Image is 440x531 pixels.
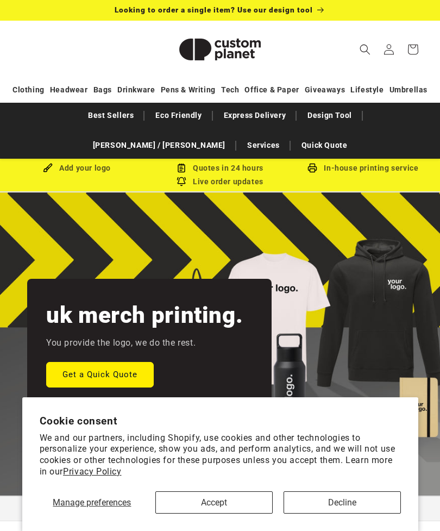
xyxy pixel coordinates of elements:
[40,491,145,514] button: Manage preferences
[43,163,53,173] img: Brush Icon
[150,106,207,125] a: Eco Friendly
[350,80,384,99] a: Lifestyle
[5,175,435,189] div: Live order updates
[307,163,317,173] img: In-house printing
[389,80,428,99] a: Umbrellas
[302,106,357,125] a: Design Tool
[284,491,401,514] button: Decline
[63,466,121,477] a: Privacy Policy
[40,415,401,427] h2: Cookie consent
[53,497,131,508] span: Manage preferences
[177,163,186,173] img: Order Updates Icon
[46,362,154,388] a: Get a Quick Quote
[46,301,243,330] h2: uk merch printing.
[5,161,148,175] div: Add your logo
[93,80,112,99] a: Bags
[148,161,291,175] div: Quotes in 24 hours
[292,161,435,175] div: In-house printing service
[83,106,139,125] a: Best Sellers
[242,136,285,155] a: Services
[117,80,155,99] a: Drinkware
[166,25,274,74] img: Custom Planet
[40,433,401,478] p: We and our partners, including Shopify, use cookies and other technologies to personalize your ex...
[87,136,231,155] a: [PERSON_NAME] / [PERSON_NAME]
[50,80,88,99] a: Headwear
[296,136,353,155] a: Quick Quote
[177,177,186,186] img: Order updates
[218,106,292,125] a: Express Delivery
[115,5,313,14] span: Looking to order a single item? Use our design tool
[162,21,279,78] a: Custom Planet
[353,38,377,61] summary: Search
[221,80,239,99] a: Tech
[46,335,196,351] p: You provide the logo, we do the rest.
[12,80,45,99] a: Clothing
[161,80,216,99] a: Pens & Writing
[305,80,345,99] a: Giveaways
[244,80,299,99] a: Office & Paper
[155,491,273,514] button: Accept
